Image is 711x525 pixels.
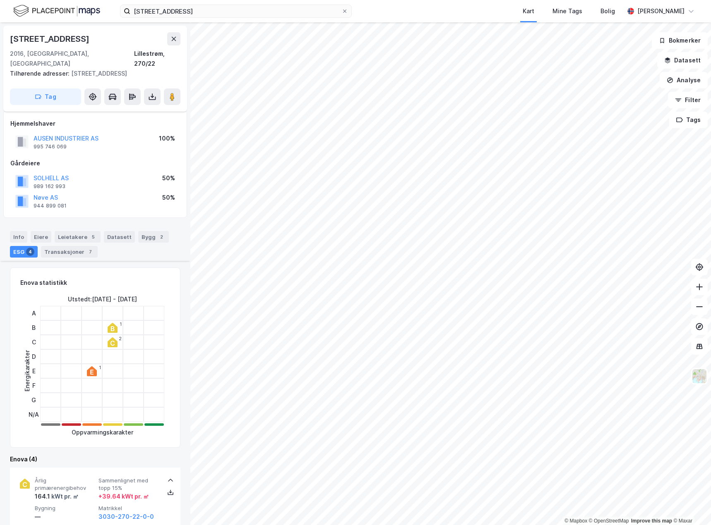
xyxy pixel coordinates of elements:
div: Kontrollprogram for chat [670,485,711,525]
div: Kart [523,6,534,16]
div: Transaksjoner [41,246,98,258]
div: Info [10,231,27,243]
div: 2 [157,233,166,241]
div: [STREET_ADDRESS] [10,32,91,45]
div: N/A [29,407,39,422]
div: Utstedt : [DATE] - [DATE] [68,294,137,304]
div: ESG [10,246,38,258]
span: Sammenlignet med topp 15% [98,477,159,492]
button: Tags [669,112,708,128]
div: B [29,320,39,335]
div: Bygg [138,231,169,243]
div: 1 [120,322,122,327]
span: Matrikkel [98,505,159,512]
button: Filter [668,92,708,108]
div: Leietakere [55,231,101,243]
div: 5 [89,233,97,241]
div: + 39.64 kWt pr. ㎡ [98,492,149,501]
div: 50% [162,193,175,203]
div: [STREET_ADDRESS] [10,69,174,79]
input: Søk på adresse, matrikkel, gårdeiere, leietakere eller personer [130,5,341,17]
div: 989 162 993 [34,183,65,190]
span: Tilhørende adresser: [10,70,71,77]
div: 995 746 069 [34,143,67,150]
div: F [29,378,39,393]
div: 4 [26,248,34,256]
button: Bokmerker [652,32,708,49]
div: G [29,393,39,407]
div: 944 899 081 [34,203,67,209]
span: Bygning [35,505,95,512]
button: 3030-270-22-0-0 [98,512,154,522]
div: Mine Tags [552,6,582,16]
div: Oppvarmingskarakter [72,427,133,437]
div: Energikarakter [22,350,32,391]
img: Z [692,368,707,384]
div: Datasett [104,231,135,243]
div: Lillestrøm, 270/22 [134,49,180,69]
button: Tag [10,88,81,105]
div: C [29,335,39,349]
div: Enova (4) [10,454,180,464]
div: 2 [119,336,122,341]
div: E [29,364,39,378]
div: Eiere [31,231,51,243]
button: Analyse [660,72,708,88]
div: Gårdeiere [10,158,180,168]
div: [PERSON_NAME] [637,6,685,16]
div: 100% [159,134,175,143]
div: Bolig [601,6,615,16]
div: Hjemmelshaver [10,119,180,129]
iframe: Chat Widget [670,485,711,525]
div: 164.1 [35,492,79,501]
div: Enova statistikk [20,278,67,288]
div: 7 [86,248,94,256]
div: 50% [162,173,175,183]
div: A [29,306,39,320]
img: logo.f888ab2527a4732fd821a326f86c7f29.svg [13,4,100,18]
div: 2016, [GEOGRAPHIC_DATA], [GEOGRAPHIC_DATA] [10,49,134,69]
div: D [29,349,39,364]
span: Årlig primærenergibehov [35,477,95,492]
a: Improve this map [631,518,672,524]
a: Mapbox [564,518,587,524]
div: — [35,512,95,522]
div: 1 [99,365,101,370]
button: Datasett [657,52,708,69]
div: kWt pr. ㎡ [50,492,79,501]
a: OpenStreetMap [589,518,629,524]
